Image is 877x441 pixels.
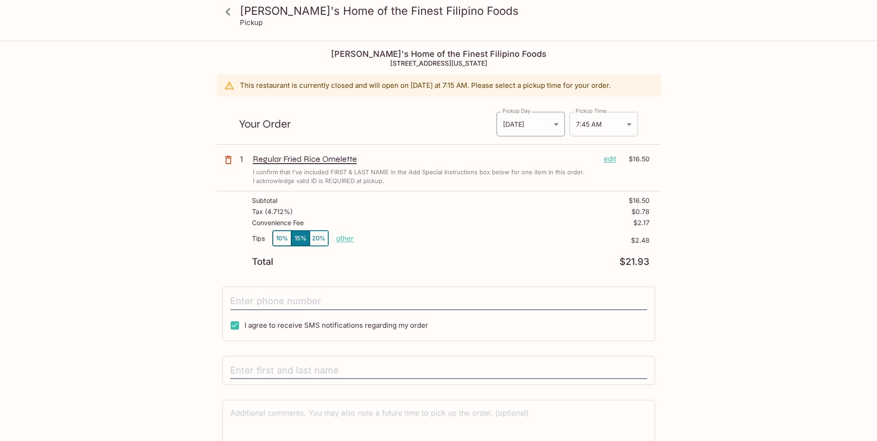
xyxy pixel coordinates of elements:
div: [DATE] [497,112,565,136]
p: Tax ( 4.712% ) [252,208,293,215]
h5: [STREET_ADDRESS][US_STATE] [217,59,661,67]
p: Regular Fried Rice Omelette [253,154,596,164]
p: I confirm that I've included FIRST & LAST NAME in the Add Special Instructions box below for one ... [253,168,584,177]
button: 15% [291,231,310,246]
p: $2.17 [633,219,650,227]
p: I acknowledge valid ID is REQUIRED at pickup. [253,177,384,185]
div: 7:45 AM [570,112,638,136]
p: Subtotal [252,197,277,204]
button: 20% [310,231,328,246]
p: Tips [252,235,265,242]
h3: [PERSON_NAME]'s Home of the Finest Filipino Foods [240,4,653,18]
h4: [PERSON_NAME]'s Home of the Finest Filipino Foods [217,49,661,59]
p: This restaurant is currently closed and will open on [DATE] at 7:15 AM . Please select a pickup t... [240,81,611,90]
button: 10% [273,231,291,246]
p: $16.50 [629,197,650,204]
p: Your Order [239,120,496,129]
p: edit [604,154,616,164]
p: Pickup [240,18,263,27]
span: I agree to receive SMS notifications regarding my order [245,321,428,330]
p: 1 [240,154,249,164]
input: Enter first and last name [230,362,647,380]
p: Total [252,257,273,266]
p: $21.93 [619,257,650,266]
button: other [336,234,354,243]
p: $0.78 [632,208,650,215]
p: $2.48 [354,237,650,244]
input: Enter phone number [230,293,647,310]
p: Convenience Fee [252,219,304,227]
label: Pickup Day [503,107,530,115]
p: $16.50 [622,154,650,164]
label: Pickup Time [576,107,607,115]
